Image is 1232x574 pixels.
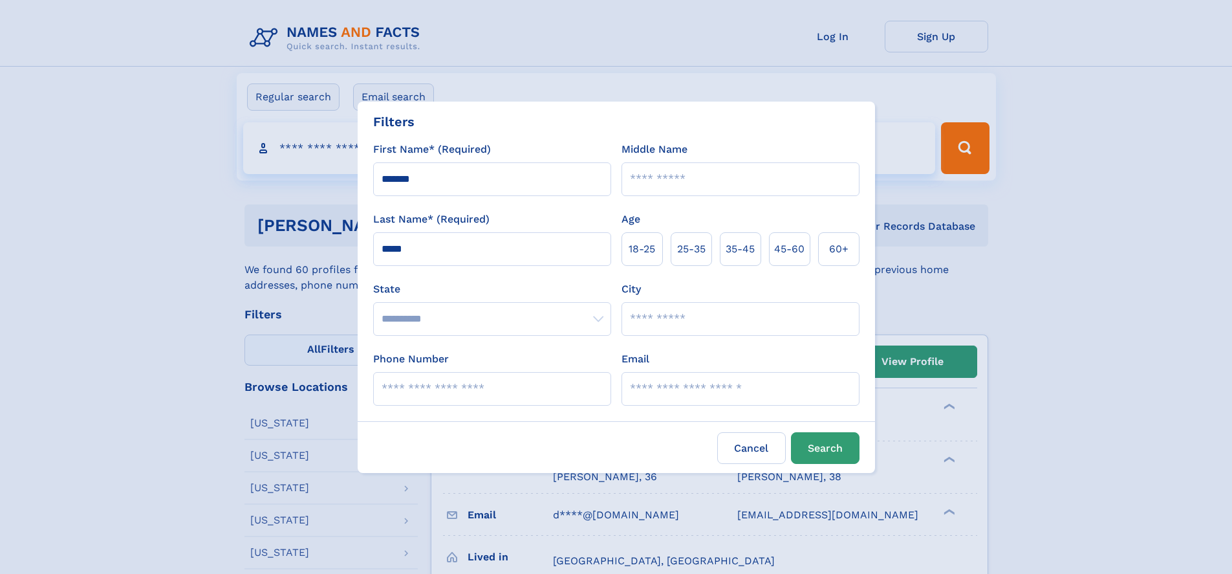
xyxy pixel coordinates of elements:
span: 45‑60 [774,241,805,257]
label: First Name* (Required) [373,142,491,157]
label: Middle Name [621,142,687,157]
label: Phone Number [373,351,449,367]
label: City [621,281,641,297]
span: 25‑35 [677,241,706,257]
span: 35‑45 [726,241,755,257]
button: Search [791,432,859,464]
label: Age [621,212,640,227]
label: Cancel [717,432,786,464]
label: Email [621,351,649,367]
div: Filters [373,112,415,131]
span: 60+ [829,241,848,257]
label: Last Name* (Required) [373,212,490,227]
label: State [373,281,611,297]
span: 18‑25 [629,241,655,257]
